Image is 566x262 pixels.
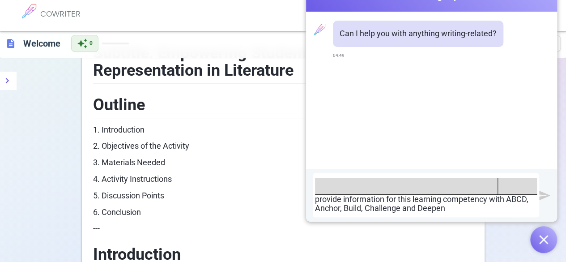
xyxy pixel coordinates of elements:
[340,27,497,40] p: Can I help you with anything writing-related?
[539,190,550,201] img: Send
[311,21,328,39] img: profile
[93,43,451,80] span: Subtitle: Empowering Students to Explore Gender Representation in Literature
[93,158,165,167] span: 3. Materials Needed
[333,49,345,62] span: 04:49
[93,191,164,200] span: 5. Discussion Points
[93,207,141,217] span: 6. Conclusion
[89,39,93,48] span: 0
[93,95,145,114] span: Outline
[20,34,64,52] h6: Click to edit title
[315,178,537,213] div: provide information for this learning competency with ABCD, Anchor, Build, Challenge and Deepen
[539,235,548,244] img: Open chat
[40,10,81,18] h6: COWRITER
[93,141,189,150] span: 2. Objectives of the Activity
[93,223,100,233] span: ---
[5,38,16,49] span: description
[93,174,172,184] span: 4. Activity Instructions
[77,38,88,49] span: auto_awesome
[93,125,145,134] span: 1. Introduction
